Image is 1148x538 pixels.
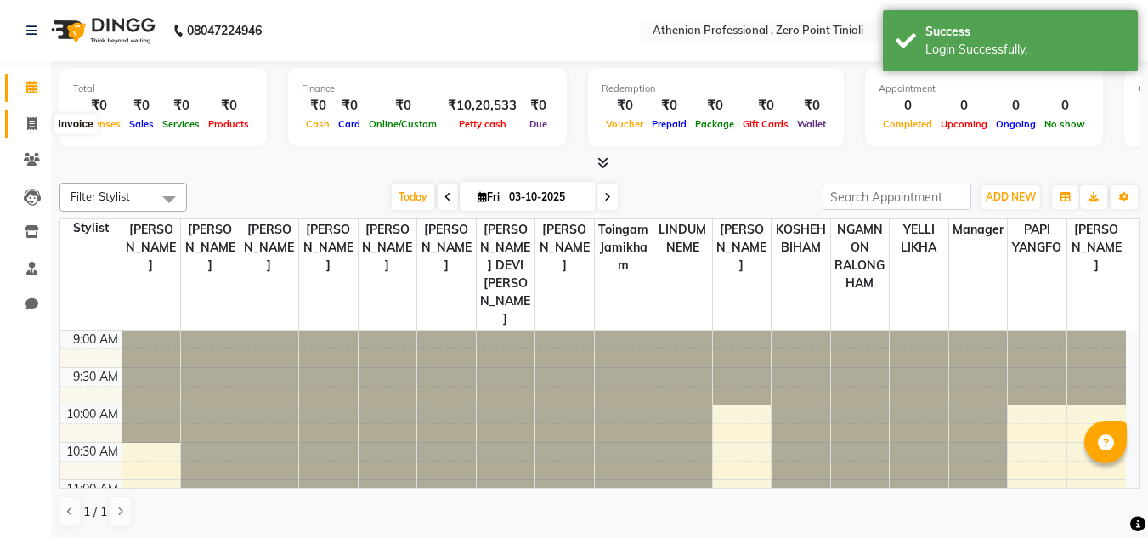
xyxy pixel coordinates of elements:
[981,185,1040,209] button: ADD NEW
[204,118,253,130] span: Products
[879,96,936,116] div: 0
[417,219,476,276] span: [PERSON_NAME]
[365,96,441,116] div: ₹0
[648,96,691,116] div: ₹0
[523,96,553,116] div: ₹0
[299,219,358,276] span: [PERSON_NAME]
[240,219,299,276] span: [PERSON_NAME]
[477,219,535,330] span: [PERSON_NAME] DEVI [PERSON_NAME]
[925,41,1125,59] div: Login Successfully.
[535,219,594,276] span: [PERSON_NAME]
[793,96,830,116] div: ₹0
[71,190,130,203] span: Filter Stylist
[653,219,712,258] span: LINDUM NEME
[936,118,992,130] span: Upcoming
[204,96,253,116] div: ₹0
[504,184,589,210] input: 2025-10-03
[602,96,648,116] div: ₹0
[831,219,890,294] span: NGAMNON RALONGHAM
[823,184,971,210] input: Search Appointment
[158,118,204,130] span: Services
[691,118,738,130] span: Package
[648,118,691,130] span: Prepaid
[63,443,122,461] div: 10:30 AM
[54,114,97,134] div: Invoice
[359,219,417,276] span: [PERSON_NAME]
[43,7,160,54] img: logo
[925,23,1125,41] div: Success
[595,219,653,276] span: Toingam Jamikham
[302,82,553,96] div: Finance
[713,219,772,276] span: [PERSON_NAME]
[365,118,441,130] span: Online/Custom
[334,96,365,116] div: ₹0
[738,118,793,130] span: Gift Cards
[602,82,830,96] div: Redemption
[1040,96,1089,116] div: 0
[125,96,158,116] div: ₹0
[70,368,122,386] div: 9:30 AM
[473,190,504,203] span: Fri
[691,96,738,116] div: ₹0
[772,219,830,258] span: KOSHEH BIHAM
[936,96,992,116] div: 0
[392,184,434,210] span: Today
[986,190,1036,203] span: ADD NEW
[879,82,1089,96] div: Appointment
[992,118,1040,130] span: Ongoing
[738,96,793,116] div: ₹0
[992,96,1040,116] div: 0
[302,96,334,116] div: ₹0
[455,118,511,130] span: Petty cash
[63,480,122,498] div: 11:00 AM
[181,219,240,276] span: [PERSON_NAME]
[60,219,122,237] div: Stylist
[334,118,365,130] span: Card
[525,118,551,130] span: Due
[1008,219,1066,258] span: PAPI YANGFO
[63,405,122,423] div: 10:00 AM
[70,331,122,348] div: 9:00 AM
[602,118,648,130] span: Voucher
[122,219,181,276] span: [PERSON_NAME]
[879,118,936,130] span: Completed
[890,219,948,258] span: YELLI LIKHA
[302,118,334,130] span: Cash
[793,118,830,130] span: Wallet
[949,219,1008,241] span: Manager
[73,82,253,96] div: Total
[125,118,158,130] span: Sales
[441,96,523,116] div: ₹10,20,533
[83,503,107,521] span: 1 / 1
[73,96,125,116] div: ₹0
[1067,219,1126,276] span: [PERSON_NAME]
[158,96,204,116] div: ₹0
[1040,118,1089,130] span: No show
[187,7,262,54] b: 08047224946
